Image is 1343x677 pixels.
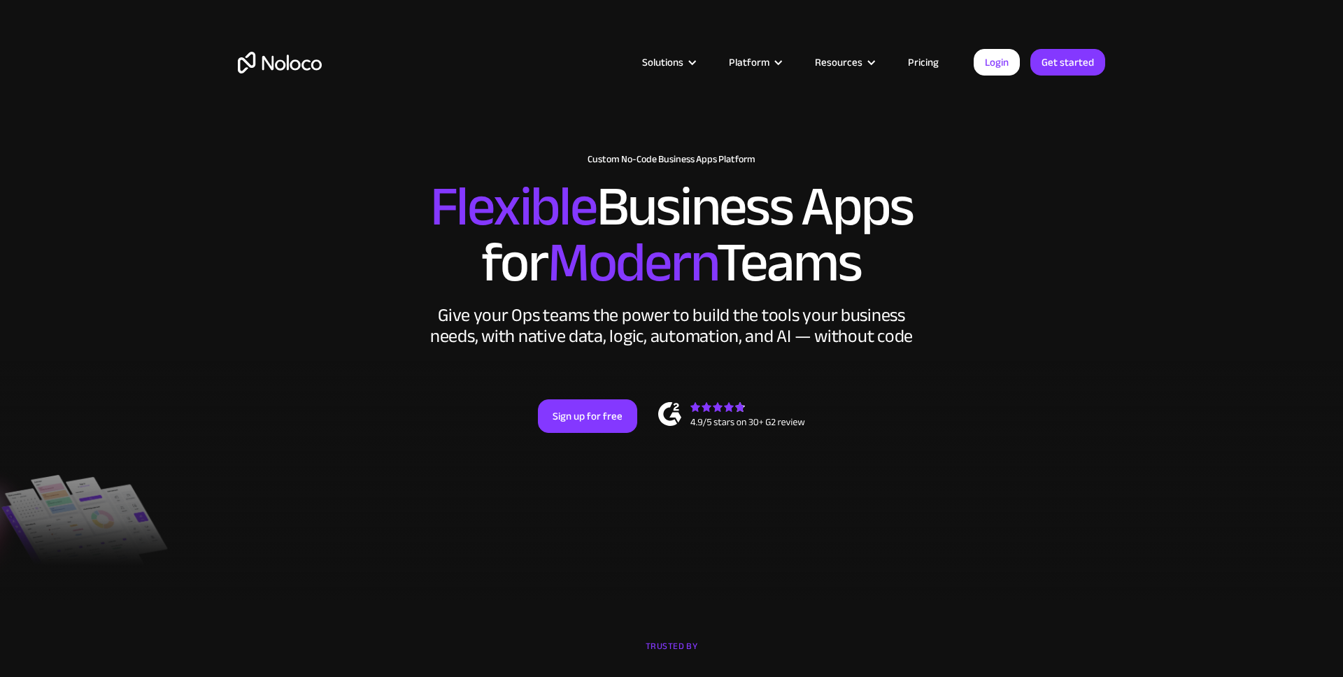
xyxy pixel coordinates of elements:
[625,53,711,71] div: Solutions
[430,155,597,259] span: Flexible
[238,154,1105,165] h1: Custom No-Code Business Apps Platform
[238,179,1105,291] h2: Business Apps for Teams
[815,53,862,71] div: Resources
[642,53,683,71] div: Solutions
[974,49,1020,76] a: Login
[1030,49,1105,76] a: Get started
[238,52,322,73] a: home
[538,399,637,433] a: Sign up for free
[711,53,797,71] div: Platform
[548,211,716,315] span: Modern
[729,53,769,71] div: Platform
[427,305,916,347] div: Give your Ops teams the power to build the tools your business needs, with native data, logic, au...
[890,53,956,71] a: Pricing
[797,53,890,71] div: Resources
